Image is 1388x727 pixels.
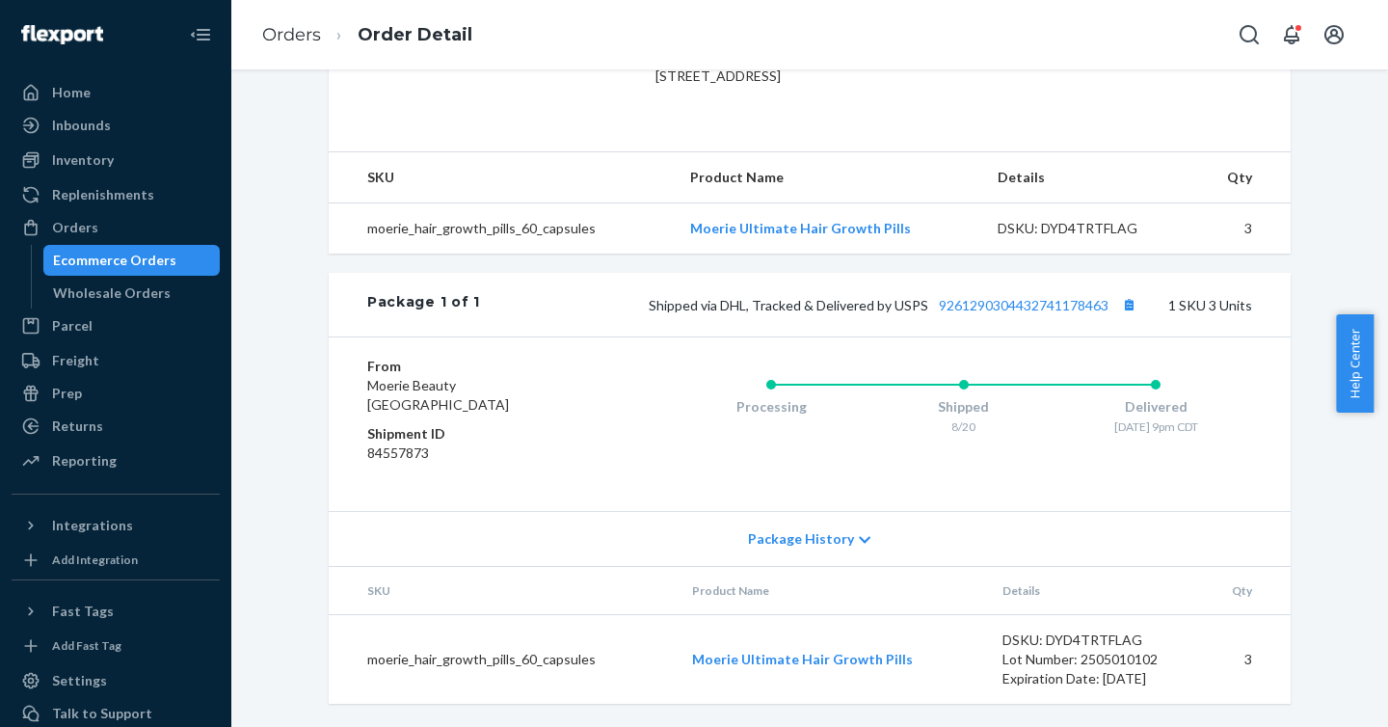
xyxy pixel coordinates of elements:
[367,424,598,444] dt: Shipment ID
[1315,15,1353,54] button: Open account menu
[262,24,321,45] a: Orders
[329,567,677,615] th: SKU
[52,316,93,336] div: Parcel
[867,418,1060,435] div: 8/20
[53,251,176,270] div: Ecommerce Orders
[43,245,221,276] a: Ecommerce Orders
[329,152,675,203] th: SKU
[12,179,220,210] a: Replenishments
[675,397,867,417] div: Processing
[52,602,114,621] div: Fast Tags
[1002,631,1184,650] div: DSKU: DYD4TRTFLAG
[939,297,1108,313] a: 9261290304432741178463
[52,516,133,535] div: Integrations
[43,278,221,309] a: Wholesale Orders
[52,218,98,237] div: Orders
[367,444,598,463] dd: 84557873
[181,15,220,54] button: Close Navigation
[998,219,1179,238] div: DSKU: DYD4TRTFLAG
[12,345,220,376] a: Freight
[1199,567,1291,615] th: Qty
[480,292,1252,317] div: 1 SKU 3 Units
[367,357,598,376] dt: From
[52,150,114,170] div: Inventory
[649,297,1141,313] span: Shipped via DHL, Tracked & Delivered by USPS
[12,310,220,341] a: Parcel
[367,292,480,317] div: Package 1 of 1
[52,637,121,654] div: Add Fast Tag
[52,185,154,204] div: Replenishments
[329,615,677,705] td: moerie_hair_growth_pills_60_capsules
[677,567,987,615] th: Product Name
[52,116,111,135] div: Inbounds
[12,634,220,658] a: Add Fast Tag
[367,377,509,413] span: Moerie Beauty [GEOGRAPHIC_DATA]
[52,671,107,690] div: Settings
[52,704,152,723] div: Talk to Support
[1002,650,1184,669] div: Lot Number: 2505010102
[982,152,1194,203] th: Details
[1002,669,1184,688] div: Expiration Date: [DATE]
[12,411,220,442] a: Returns
[1272,15,1311,54] button: Open notifications
[690,220,911,236] a: Moerie Ultimate Hair Growth Pills
[1194,203,1291,255] td: 3
[52,351,99,370] div: Freight
[52,384,82,403] div: Prep
[12,212,220,243] a: Orders
[1230,15,1268,54] button: Open Search Box
[748,529,854,549] span: Package History
[12,77,220,108] a: Home
[53,283,171,303] div: Wholesale Orders
[1059,397,1252,417] div: Delivered
[692,651,913,667] a: Moerie Ultimate Hair Growth Pills
[1059,418,1252,435] div: [DATE] 9pm CDT
[1194,152,1291,203] th: Qty
[12,378,220,409] a: Prep
[1199,615,1291,705] td: 3
[247,7,488,64] ol: breadcrumbs
[12,445,220,476] a: Reporting
[675,152,982,203] th: Product Name
[12,549,220,572] a: Add Integration
[329,203,675,255] td: moerie_hair_growth_pills_60_capsules
[52,552,138,568] div: Add Integration
[12,110,220,141] a: Inbounds
[12,510,220,541] button: Integrations
[21,25,103,44] img: Flexport logo
[12,145,220,175] a: Inventory
[1336,314,1374,413] button: Help Center
[52,83,91,102] div: Home
[52,417,103,436] div: Returns
[867,397,1060,417] div: Shipped
[358,24,472,45] a: Order Detail
[52,451,117,471] div: Reporting
[12,596,220,627] button: Fast Tags
[987,567,1199,615] th: Details
[12,665,220,696] a: Settings
[1116,292,1141,317] button: Copy tracking number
